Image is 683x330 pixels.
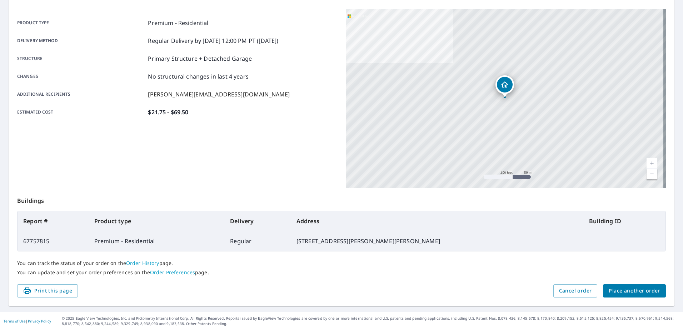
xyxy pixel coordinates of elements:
[4,319,26,324] a: Terms of Use
[17,72,145,81] p: Changes
[17,54,145,63] p: Structure
[18,211,89,231] th: Report #
[224,231,291,251] td: Regular
[224,211,291,231] th: Delivery
[62,316,679,326] p: © 2025 Eagle View Technologies, Inc. and Pictometry International Corp. All Rights Reserved. Repo...
[18,231,89,251] td: 67757815
[148,54,252,63] p: Primary Structure + Detached Garage
[17,284,78,297] button: Print this page
[17,90,145,99] p: Additional recipients
[17,19,145,27] p: Product type
[148,72,249,81] p: No structural changes in last 4 years
[553,284,598,297] button: Cancel order
[4,319,51,323] p: |
[609,286,660,295] span: Place another order
[647,158,657,169] a: Current Level 17, Zoom In
[583,211,665,231] th: Building ID
[495,75,514,97] div: Dropped pin, building 1, Residential property, 4925 Lance Ridge Ln Winston Salem, NC 27127
[603,284,666,297] button: Place another order
[126,260,159,266] a: Order History
[291,211,583,231] th: Address
[148,19,208,27] p: Premium - Residential
[89,211,224,231] th: Product type
[23,286,72,295] span: Print this page
[150,269,195,276] a: Order Preferences
[28,319,51,324] a: Privacy Policy
[148,90,290,99] p: [PERSON_NAME][EMAIL_ADDRESS][DOMAIN_NAME]
[17,269,666,276] p: You can update and set your order preferences on the page.
[148,108,188,116] p: $21.75 - $69.50
[559,286,592,295] span: Cancel order
[647,169,657,179] a: Current Level 17, Zoom Out
[17,36,145,45] p: Delivery method
[89,231,224,251] td: Premium - Residential
[17,108,145,116] p: Estimated cost
[148,36,278,45] p: Regular Delivery by [DATE] 12:00 PM PT ([DATE])
[17,260,666,266] p: You can track the status of your order on the page.
[291,231,583,251] td: [STREET_ADDRESS][PERSON_NAME][PERSON_NAME]
[17,188,666,211] p: Buildings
